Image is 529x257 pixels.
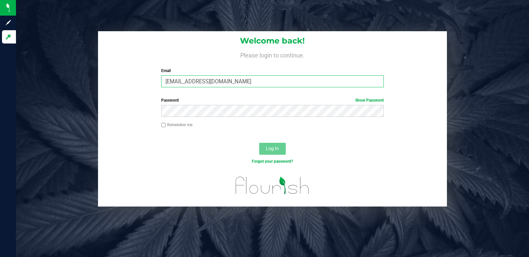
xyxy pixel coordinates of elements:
[355,98,384,103] a: Show Password
[98,50,447,58] h4: Please login to continue.
[5,19,12,26] inline-svg: Sign up
[252,159,293,164] a: Forgot your password?
[161,122,192,128] label: Remember me
[161,123,166,128] input: Remember me
[161,68,384,74] label: Email
[259,143,286,155] button: Log In
[98,37,447,45] h1: Welcome back!
[229,171,316,199] img: flourish_logo.svg
[161,98,179,103] span: Password
[5,34,12,40] inline-svg: Log in
[266,146,279,151] span: Log In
